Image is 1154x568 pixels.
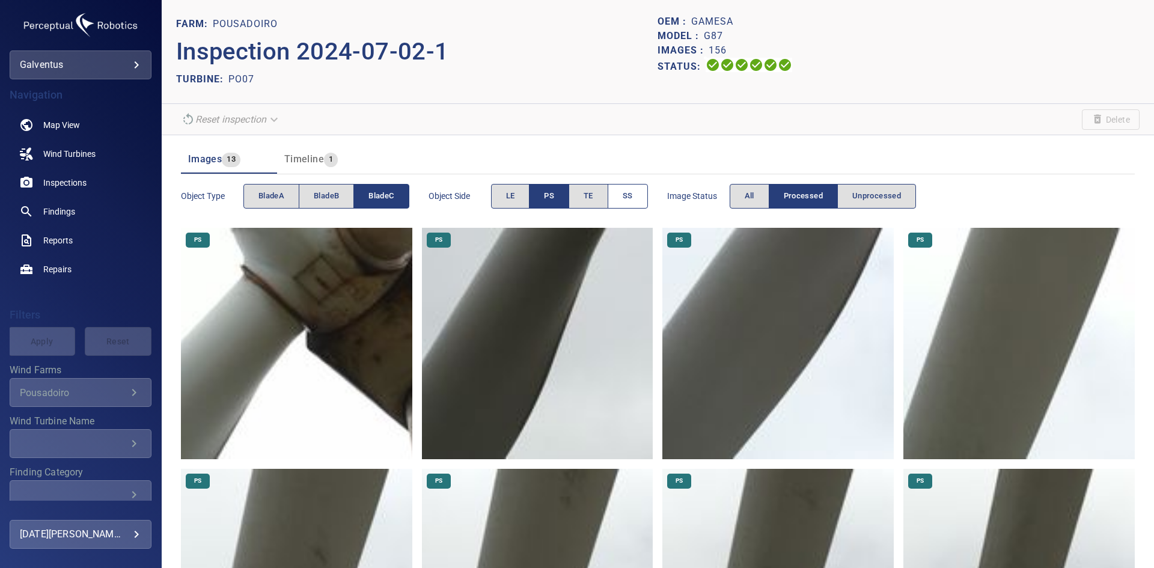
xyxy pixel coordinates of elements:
span: Unable to delete the inspection due to your user permissions [1082,109,1140,130]
div: objectSide [491,184,648,209]
button: bladeA [243,184,299,209]
div: galventus [20,55,141,75]
p: 156 [709,43,727,58]
svg: Data Formatted 100% [720,58,734,72]
div: Reset inspection [176,109,285,130]
a: repairs noActive [10,255,151,284]
a: reports noActive [10,226,151,255]
span: 13 [222,153,240,166]
span: Images [188,153,222,165]
span: bladeC [368,189,394,203]
label: Wind Turbine Name [10,417,151,426]
a: inspections noActive [10,168,151,197]
button: PS [529,184,569,209]
span: PS [187,477,209,485]
div: galventus [10,50,151,79]
span: PS [909,236,931,244]
span: Unprocessed [852,189,901,203]
span: PS [668,236,690,244]
p: Gamesa [691,14,733,29]
p: Status: [658,58,706,75]
span: 1 [324,153,338,166]
button: bladeC [353,184,409,209]
span: bladeA [258,189,284,203]
span: Map View [43,119,80,131]
span: Repairs [43,263,72,275]
div: Finding Category [10,480,151,509]
span: Findings [43,206,75,218]
a: windturbines noActive [10,139,151,168]
button: TE [569,184,608,209]
label: Finding Category [10,468,151,477]
span: Image Status [667,190,730,202]
span: Wind Turbines [43,148,96,160]
p: Model : [658,29,704,43]
a: findings noActive [10,197,151,226]
h4: Navigation [10,89,151,101]
div: Wind Turbine Name [10,429,151,458]
span: All [745,189,754,203]
div: Wind Farms [10,378,151,407]
p: OEM : [658,14,691,29]
svg: Uploading 100% [706,58,720,72]
span: SS [623,189,633,203]
span: Object Side [429,190,491,202]
button: SS [608,184,648,209]
em: Reset inspection [195,114,266,125]
svg: Selecting 100% [734,58,749,72]
div: imageStatus [730,184,917,209]
p: Images : [658,43,709,58]
span: PS [428,477,450,485]
span: PS [187,236,209,244]
div: Pousadoiro [20,387,127,399]
span: Object type [181,190,243,202]
svg: Matching 100% [763,58,778,72]
svg: Classification 100% [778,58,792,72]
span: PS [909,477,931,485]
button: LE [491,184,530,209]
p: PO07 [228,72,254,87]
p: G87 [704,29,723,43]
p: Pousadoiro [213,17,278,31]
span: TE [584,189,593,203]
span: PS [428,236,450,244]
button: All [730,184,769,209]
a: map noActive [10,111,151,139]
span: Processed [784,189,823,203]
span: bladeB [314,189,339,203]
span: PS [668,477,690,485]
p: TURBINE: [176,72,228,87]
span: Reports [43,234,73,246]
span: Timeline [284,153,324,165]
div: [DATE][PERSON_NAME] [20,525,141,544]
div: Unable to reset the inspection due to your user permissions [176,109,285,130]
span: Inspections [43,177,87,189]
h4: Filters [10,309,151,321]
p: Inspection 2024-07-02-1 [176,34,658,70]
p: FARM: [176,17,213,31]
div: objectType [243,184,409,209]
button: Unprocessed [837,184,916,209]
svg: ML Processing 100% [749,58,763,72]
button: Processed [769,184,838,209]
span: LE [506,189,515,203]
span: PS [544,189,554,203]
button: bladeB [299,184,354,209]
img: galventus-logo [20,10,141,41]
label: Wind Farms [10,365,151,375]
